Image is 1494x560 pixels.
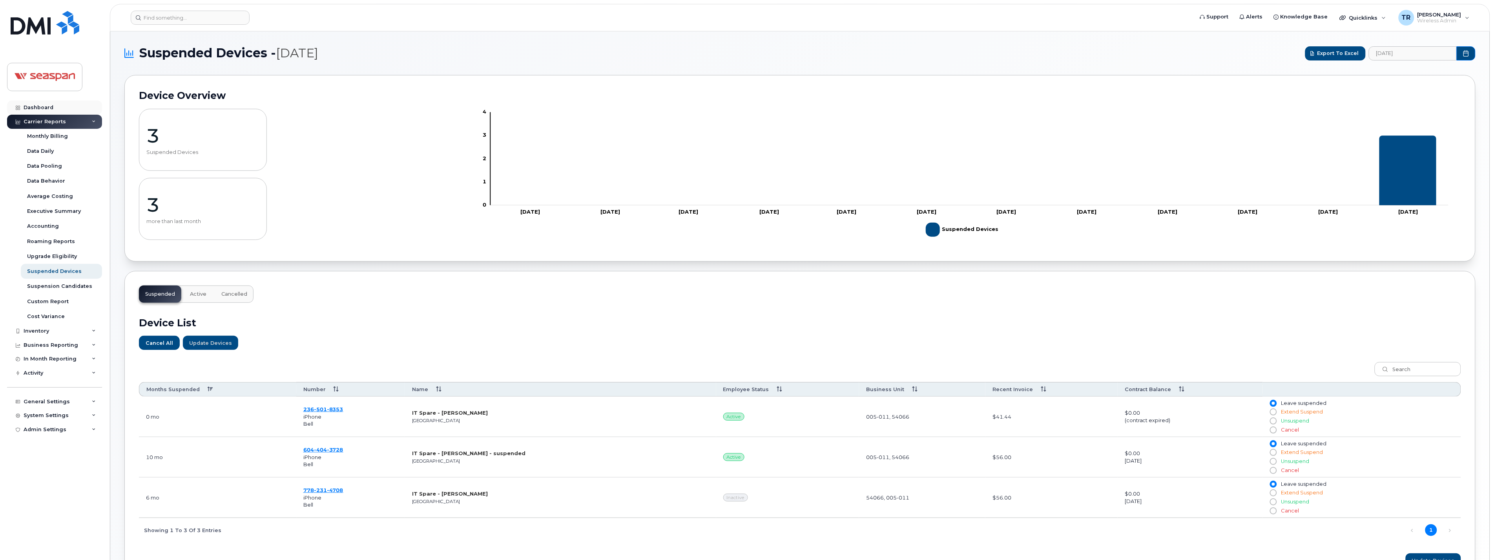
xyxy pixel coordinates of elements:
[1375,362,1461,376] input: Search
[859,397,985,437] td: 005-011, 54066
[1270,490,1276,496] input: Extend Suspend
[1270,418,1276,424] input: Unsuspend
[314,406,327,412] span: 501
[1270,458,1276,465] input: Unsuspend
[303,414,321,420] span: iPhone
[1369,46,1457,60] input: archived_billing_data
[146,149,259,156] p: Suspended Devices
[1270,409,1276,415] input: Extend Suspend
[985,478,1118,518] td: $56.00
[139,478,296,518] td: March 20, 2025 12:51
[1270,499,1276,505] input: Unsuspend
[483,132,486,138] tspan: 3
[1281,449,1323,455] span: Extend Suspend
[1317,49,1359,57] span: Export to Excel
[1281,418,1310,424] span: Unsuspend
[183,336,238,350] button: Update Devices
[1238,209,1258,215] tspan: [DATE]
[303,487,343,493] a: 7782314708
[520,209,540,215] tspan: [DATE]
[997,209,1016,215] tspan: [DATE]
[303,421,313,427] span: Bell
[1125,498,1256,505] div: [DATE]
[139,90,1461,101] h2: Device Overview
[985,397,1118,437] td: $41.44
[483,178,486,185] tspan: 1
[303,454,321,460] span: iPhone
[1125,417,1256,424] div: (contract expired)
[1281,481,1327,487] span: Leave suspended
[1399,209,1419,215] tspan: [DATE]
[146,193,259,217] p: 3
[139,336,180,350] button: Cancel All
[190,291,206,297] span: Active
[303,406,343,412] a: 2365018353
[412,450,525,456] strong: IT Spare - [PERSON_NAME] - suspended
[483,202,486,208] tspan: 0
[1305,46,1366,60] button: Export to Excel
[412,490,488,497] strong: IT Spare - [PERSON_NAME]
[478,109,1449,240] g: Chart
[1281,458,1310,464] span: Unsuspend
[679,209,698,215] tspan: [DATE]
[1118,437,1263,478] td: $0.00
[303,447,343,453] span: 604
[303,494,321,501] span: iPhone
[985,382,1118,397] th: Recent Invoice: activate to sort column ascending
[1270,400,1276,406] input: Leave suspended
[1281,427,1299,433] span: Cancel
[276,46,318,60] span: [DATE]
[1077,209,1097,215] tspan: [DATE]
[327,406,343,412] span: 8353
[716,382,859,397] th: Employee Status: activate to sort column ascending
[502,135,1437,205] g: Suspended Devices
[1319,209,1339,215] tspan: [DATE]
[146,124,259,148] p: 3
[1125,457,1256,465] div: [DATE]
[1457,46,1476,60] button: Choose Date
[303,461,313,467] span: Bell
[1281,508,1299,514] span: Cancel
[314,487,327,493] span: 231
[303,406,343,412] span: 236
[303,487,343,493] span: 778
[760,209,779,215] tspan: [DATE]
[1406,525,1418,536] a: Previous
[412,410,488,416] strong: IT Spare - [PERSON_NAME]
[327,487,343,493] span: 4708
[600,209,620,215] tspan: [DATE]
[859,437,985,478] td: 005-011, 54066
[139,437,296,478] td: December 05, 2024 13:36
[483,155,486,161] tspan: 2
[405,382,716,397] th: Name: activate to sort column ascending
[139,317,1461,329] h2: Device List
[146,218,259,225] p: more than last month
[221,291,247,297] span: Cancelled
[327,447,343,453] span: 3728
[1270,449,1276,456] input: Extend Suspend
[139,523,221,536] div: Showing 1 to 3 of 3 entries
[303,447,343,453] a: 6044043728
[1281,467,1299,473] span: Cancel
[412,499,460,504] small: [GEOGRAPHIC_DATA]
[314,447,327,453] span: 404
[723,413,744,421] span: Active
[139,382,296,397] th: Months Suspended: activate to sort column descending
[1281,400,1327,406] span: Leave suspended
[412,418,460,423] small: [GEOGRAPHIC_DATA]
[412,458,460,464] small: [GEOGRAPHIC_DATA]
[859,478,985,518] td: 54066, 005-011
[139,397,296,437] td: September 19, 2025 15:59
[303,501,313,508] span: Bell
[723,453,744,461] span: Active
[917,209,937,215] tspan: [DATE]
[1270,467,1276,474] input: Cancel
[1270,427,1276,433] input: Cancel
[926,220,999,240] g: Suspended Devices
[1281,490,1323,496] span: Extend Suspend
[189,339,232,347] span: Update Devices
[296,382,405,397] th: Number: activate to sort column ascending
[1158,209,1178,215] tspan: [DATE]
[723,494,748,501] span: Inactive
[859,382,985,397] th: Business Unit: activate to sort column ascending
